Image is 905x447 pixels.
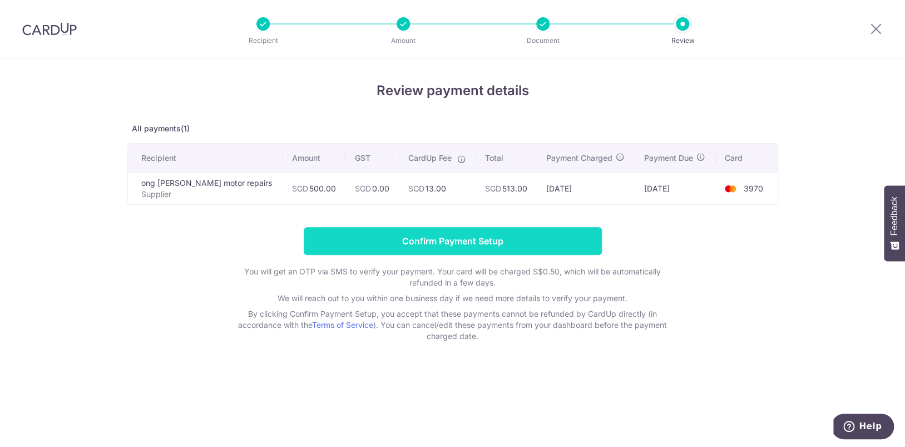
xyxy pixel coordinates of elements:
[222,35,304,46] p: Recipient
[485,184,501,193] span: SGD
[884,185,905,261] button: Feedback - Show survey
[127,123,778,134] p: All payments(1)
[399,173,476,204] td: 13.00
[408,153,452,164] span: CardUp Fee
[346,173,399,204] td: 0.00
[502,35,584,46] p: Document
[283,144,346,173] th: Amount
[644,153,693,164] span: Payment Due
[230,266,675,288] p: You will get an OTP via SMS to verify your payment. Your card will be charged S$0.50, which will ...
[230,293,675,304] p: We will reach out to you within one business day if we need more details to verify your payment.
[476,173,537,204] td: 513.00
[635,173,715,204] td: [DATE]
[355,184,371,193] span: SGD
[230,308,675,342] p: By clicking Confirm Payment Setup, you accept that these payments cannot be refunded by CardUp di...
[537,173,635,204] td: [DATE]
[128,173,284,204] td: ong [PERSON_NAME] motor repairs
[362,35,444,46] p: Amount
[283,173,346,204] td: 500.00
[744,184,763,193] span: 3970
[128,144,284,173] th: Recipient
[408,184,424,193] span: SGD
[304,227,602,255] input: Confirm Payment Setup
[889,197,899,235] span: Feedback
[476,144,537,173] th: Total
[719,182,741,195] img: <span class="translation_missing" title="translation missing: en.account_steps.new_confirm_form.b...
[141,189,275,200] p: Supplier
[546,153,612,164] span: Payment Charged
[127,81,778,101] h4: Review payment details
[641,35,724,46] p: Review
[716,144,778,173] th: Card
[22,22,77,36] img: CardUp
[833,414,894,441] iframe: Opens a widget where you can find more information
[292,184,308,193] span: SGD
[312,320,373,330] a: Terms of Service
[346,144,399,173] th: GST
